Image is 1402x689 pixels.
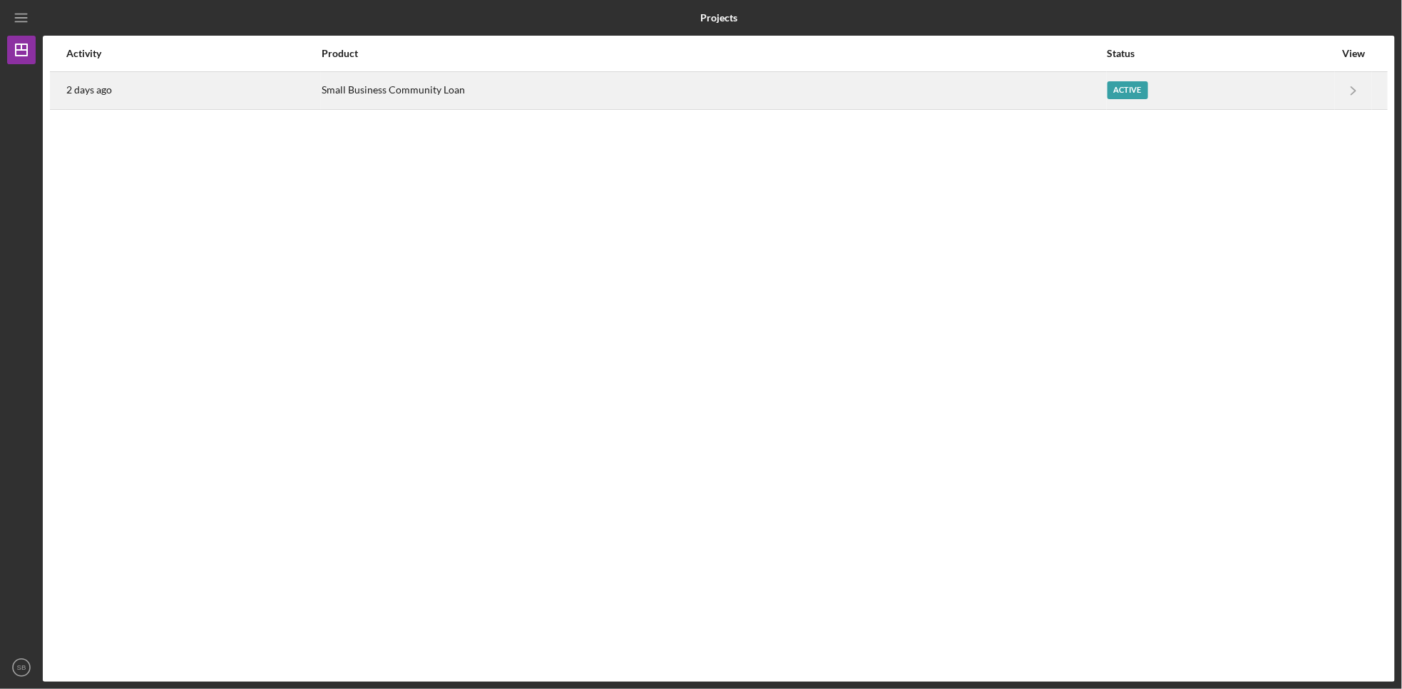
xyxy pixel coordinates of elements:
div: Small Business Community Loan [322,73,1106,108]
div: Status [1107,48,1334,59]
b: Projects [700,12,737,24]
div: Active [1107,81,1148,99]
button: SB [7,653,36,682]
time: 2025-10-07 01:06 [66,84,112,96]
div: Product [322,48,1106,59]
div: Activity [66,48,320,59]
div: View [1336,48,1371,59]
text: SB [17,664,26,672]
